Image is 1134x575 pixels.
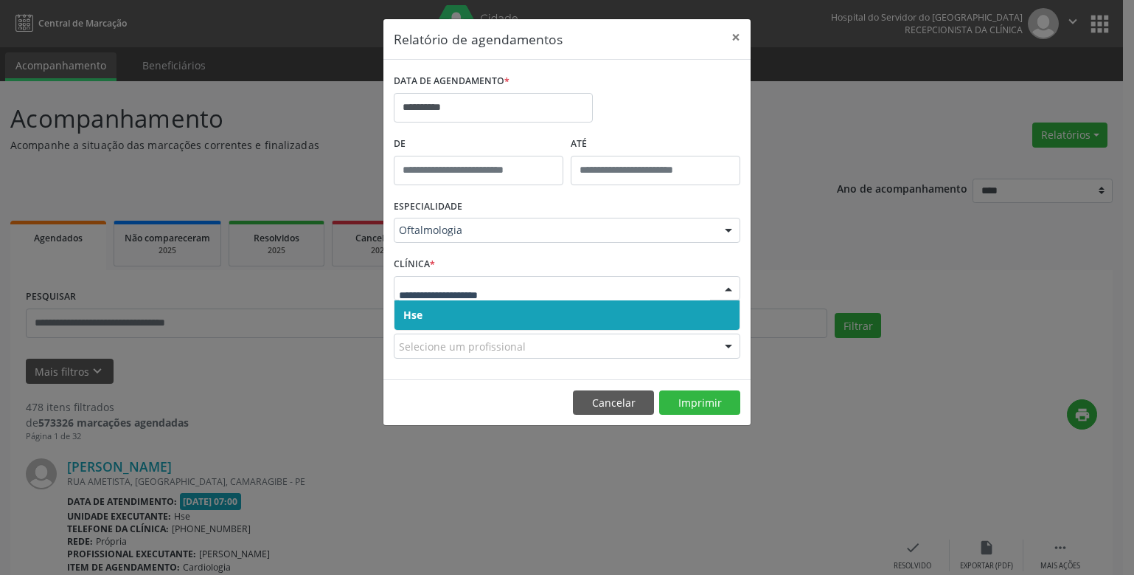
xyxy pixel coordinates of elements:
[659,390,740,416] button: Imprimir
[399,223,710,238] span: Oftalmologia
[721,19,751,55] button: Close
[394,133,563,156] label: De
[573,390,654,416] button: Cancelar
[403,308,422,322] span: Hse
[394,253,435,276] label: CLÍNICA
[571,133,740,156] label: ATÉ
[399,339,526,354] span: Selecione um profissional
[394,30,563,49] h5: Relatório de agendamentos
[394,196,462,218] label: ESPECIALIDADE
[394,70,509,93] label: DATA DE AGENDAMENTO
